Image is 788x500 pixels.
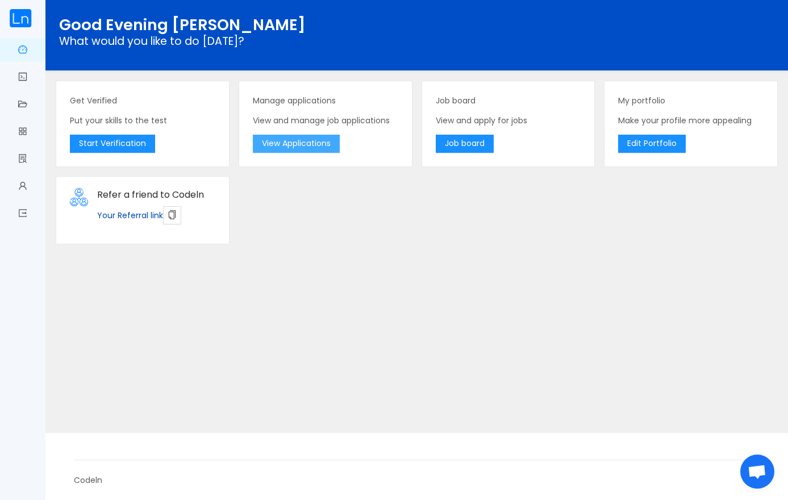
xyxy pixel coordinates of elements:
button: Job board [436,135,494,153]
button: Edit Portfolio [618,135,686,153]
button: icon: copy [163,206,181,224]
button: Start Verification [70,135,155,153]
a: icon: appstore [18,120,27,144]
p: What would you like to do [DATE]? [59,37,774,46]
p: Job board [436,95,581,107]
button: View Applications [253,135,340,153]
p: Manage applications [253,95,398,107]
footer: Codeln [45,433,788,500]
p: Put your skills to the test [70,115,215,127]
p: Get Verified [70,95,215,107]
span: Good Evening [PERSON_NAME] [59,14,306,36]
img: refer_vsdx9m.png [70,188,88,206]
a: icon: user [18,175,27,199]
div: Open chat [740,455,774,489]
p: View and manage job applications [253,115,398,127]
p: My portfolio [618,95,764,107]
a: icon: folder-open [18,93,27,117]
p: Make your profile more appealing [618,115,764,127]
a: icon: code [18,66,27,90]
p: View and apply for jobs [436,115,581,127]
img: cropped.59e8b842.png [9,9,32,27]
a: icon: solution [18,148,27,172]
a: icon: dashboard [18,39,27,63]
div: Refer a friend to Codeln [97,188,215,202]
p: Your Referral link [97,206,215,224]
